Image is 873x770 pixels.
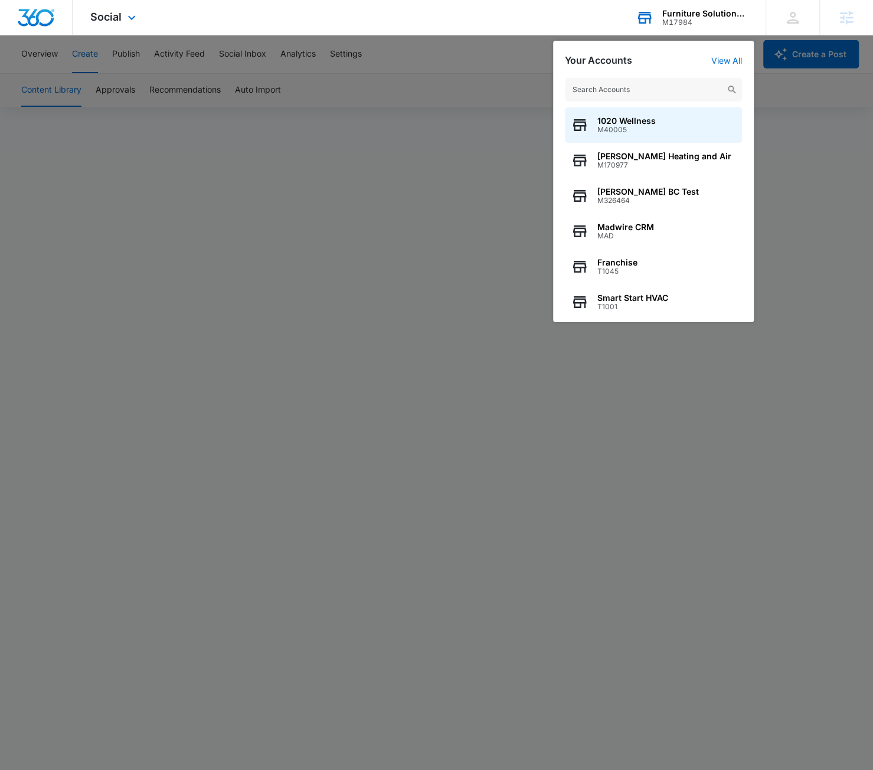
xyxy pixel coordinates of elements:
span: MAD [597,232,654,240]
button: FranchiseT1045 [565,249,742,284]
a: View All [711,55,742,65]
div: account name [662,9,748,18]
button: [PERSON_NAME] Heating and AirM170977 [565,143,742,178]
span: M170977 [597,161,731,169]
input: Search Accounts [565,78,742,101]
div: account id [662,18,748,27]
span: Smart Start HVAC [597,293,668,303]
span: Madwire CRM [597,222,654,232]
h2: Your Accounts [565,55,632,66]
span: T1045 [597,267,637,276]
button: Madwire CRMMAD [565,214,742,249]
button: Smart Start HVACT1001 [565,284,742,320]
span: [PERSON_NAME] BC Test [597,187,699,196]
span: Franchise [597,258,637,267]
span: [PERSON_NAME] Heating and Air [597,152,731,161]
button: [PERSON_NAME] BC TestM326464 [565,178,742,214]
button: 1020 WellnessM40005 [565,107,742,143]
span: Social [90,11,122,23]
span: M40005 [597,126,656,134]
span: T1001 [597,303,668,311]
span: M326464 [597,196,699,205]
span: 1020 Wellness [597,116,656,126]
